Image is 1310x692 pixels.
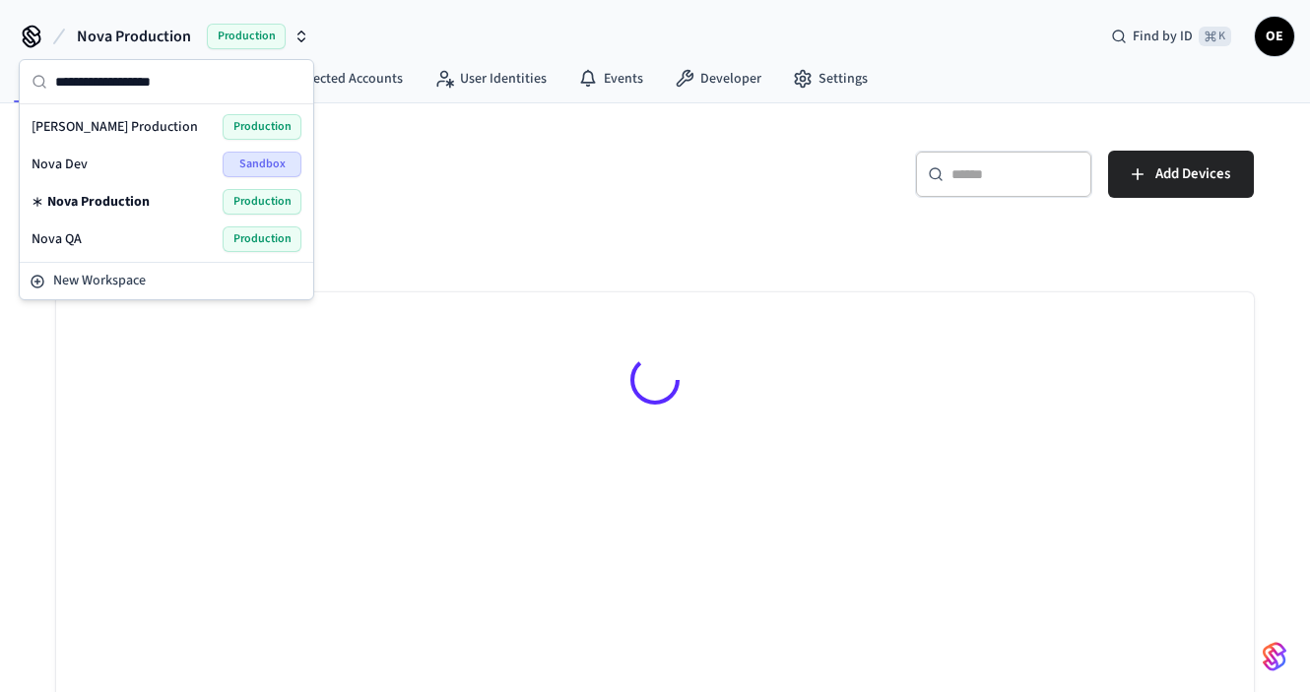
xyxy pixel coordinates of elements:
a: Devices [4,61,106,96]
span: New Workspace [53,271,146,291]
span: Production [223,189,301,215]
span: Production [223,114,301,140]
a: User Identities [419,61,562,96]
a: Events [562,61,659,96]
button: Add Devices [1108,151,1254,198]
img: SeamLogoGradient.69752ec5.svg [1263,641,1286,672]
span: Nova Production [77,25,191,48]
span: Find by ID [1133,27,1193,46]
a: Connected Accounts [240,61,419,96]
span: OE [1257,19,1292,54]
span: [PERSON_NAME] Production [32,117,198,137]
span: Production [207,24,286,49]
div: Find by ID⌘ K [1095,19,1247,54]
span: Nova QA [32,229,82,249]
span: ⌘ K [1199,27,1231,46]
h5: Devices [56,151,643,191]
button: OE [1255,17,1294,56]
span: Sandbox [223,152,301,177]
a: Settings [777,61,884,96]
span: Nova Production [47,192,150,212]
a: Developer [659,61,777,96]
span: Add Devices [1155,161,1230,187]
span: Nova Dev [32,155,88,174]
span: Production [223,226,301,252]
div: Suggestions [20,104,313,262]
button: New Workspace [22,265,311,297]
